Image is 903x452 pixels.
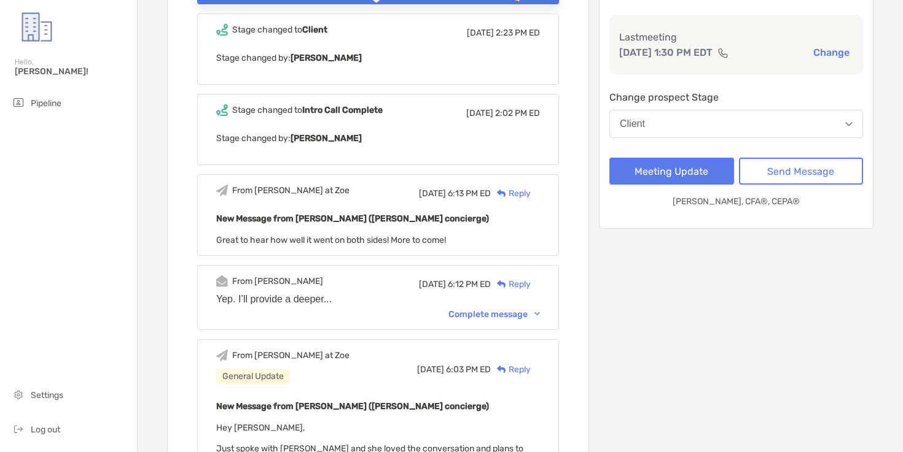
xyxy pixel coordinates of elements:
[448,188,491,199] span: 6:13 PM ED
[291,133,362,144] b: [PERSON_NAME]
[232,185,350,196] div: From [PERSON_NAME] at Zoe
[496,28,540,38] span: 2:23 PM ED
[11,387,26,402] img: settings icon
[495,108,540,118] span: 2:02 PM ED
[534,312,540,316] img: Chevron icon
[291,53,362,63] b: [PERSON_NAME]
[31,98,61,109] span: Pipeline
[216,131,540,146] p: Stage changed by:
[466,108,493,118] span: [DATE]
[673,194,800,209] p: [PERSON_NAME], CFA®, CEPA®
[717,48,729,58] img: communication type
[302,105,383,115] b: Intro Call Complete
[739,158,864,185] button: Send Message
[609,90,863,105] p: Change prospect Stage
[216,185,228,196] img: Event icon
[15,66,130,77] span: [PERSON_NAME]!
[467,28,494,38] span: [DATE]
[419,188,446,199] span: [DATE]
[11,95,26,110] img: pipeline icon
[620,118,645,129] div: Client
[232,276,323,286] div: From [PERSON_NAME]
[232,25,327,35] div: Stage changed to
[417,364,444,375] span: [DATE]
[491,187,531,200] div: Reply
[216,275,228,287] img: Event icon
[15,5,59,49] img: Zoe Logo
[419,279,446,289] span: [DATE]
[619,29,853,45] p: Last meeting
[619,45,713,60] p: [DATE] 1:30 PM EDT
[491,278,531,291] div: Reply
[31,390,63,400] span: Settings
[609,158,734,185] button: Meeting Update
[216,235,446,245] span: Great to hear how well it went on both sides! More to come!
[216,401,489,412] b: New Message from [PERSON_NAME] ([PERSON_NAME] concierge)
[446,364,491,375] span: 6:03 PM ED
[497,366,506,373] img: Reply icon
[11,421,26,436] img: logout icon
[216,294,540,305] div: Yep. I’ll provide a deeper...
[232,105,383,115] div: Stage changed to
[448,279,491,289] span: 6:12 PM ED
[232,350,350,361] div: From [PERSON_NAME] at Zoe
[216,213,489,224] b: New Message from [PERSON_NAME] ([PERSON_NAME] concierge)
[448,309,540,320] div: Complete message
[810,46,853,59] button: Change
[497,190,506,197] img: Reply icon
[302,25,327,35] b: Client
[216,104,228,116] img: Event icon
[216,50,540,66] p: Stage changed by:
[845,122,853,126] img: Open dropdown arrow
[491,363,531,376] div: Reply
[216,369,290,384] div: General Update
[609,110,863,138] button: Client
[216,24,228,36] img: Event icon
[216,350,228,361] img: Event icon
[31,424,60,435] span: Log out
[497,280,506,288] img: Reply icon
